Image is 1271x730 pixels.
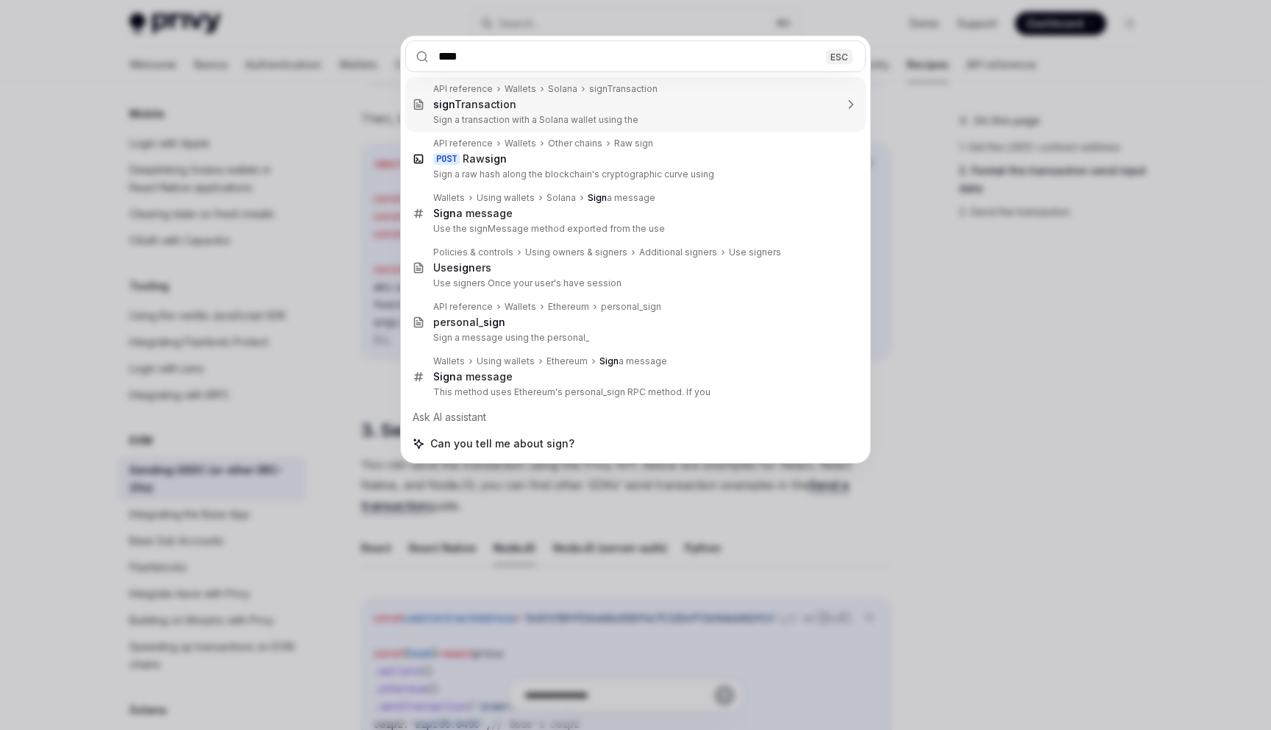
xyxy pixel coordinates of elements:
[433,247,513,258] div: Policies & controls
[547,355,588,367] div: Ethereum
[433,277,835,289] p: Use signers Once your user's have session
[433,316,505,329] div: personal_
[433,386,835,398] p: This method uses Ethereum's personal_sign RPC method. If you
[477,355,535,367] div: Using wallets
[505,301,536,313] div: Wallets
[433,370,456,383] b: Sign
[826,49,852,64] div: ESC
[599,355,667,367] div: a message
[614,138,653,149] div: Raw sign
[548,301,589,313] div: Ethereum
[433,301,493,313] div: API reference
[433,207,513,220] div: a message
[433,370,513,383] div: a message
[483,316,505,328] b: sign
[433,332,835,344] p: Sign a message using the personal_
[433,207,456,219] b: Sign
[433,114,835,126] p: Sign a transaction with a Solana wallet using the
[525,247,627,258] div: Using owners & signers
[433,355,465,367] div: Wallets
[433,83,493,95] div: API reference
[599,355,619,366] b: Sign
[505,138,536,149] div: Wallets
[548,138,602,149] div: Other chains
[433,153,460,165] div: POST
[729,247,781,258] div: Use signers
[547,192,576,204] div: Solana
[405,404,866,430] div: Ask AI assistant
[430,436,574,451] span: Can you tell me about sign?
[505,83,536,95] div: Wallets
[588,192,655,204] div: a message
[601,301,661,313] div: personal_sign
[433,192,465,204] div: Wallets
[453,261,475,274] b: sign
[463,152,507,166] div: Raw
[433,98,455,110] b: sign
[433,169,835,180] p: Sign a raw hash along the blockchain's cryptographic curve using
[477,192,535,204] div: Using wallets
[433,261,491,274] div: Use ers
[433,223,835,235] p: Use the signMessage method exported from the use
[548,83,577,95] div: Solana
[589,83,658,95] div: signTransaction
[639,247,717,258] div: Additional signers
[588,192,607,203] b: Sign
[433,98,516,111] div: Transaction
[485,152,507,165] b: sign
[433,138,493,149] div: API reference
